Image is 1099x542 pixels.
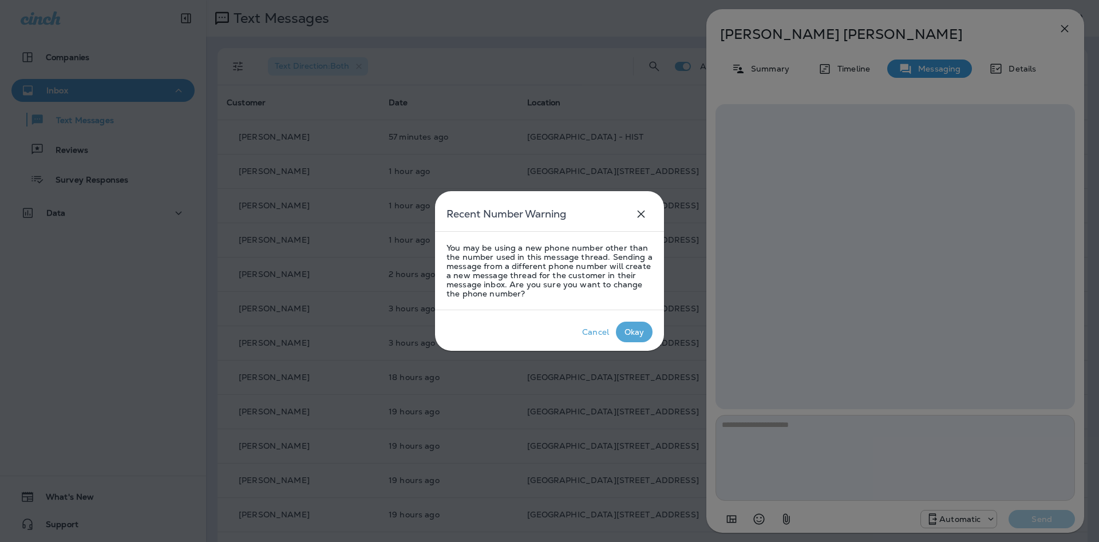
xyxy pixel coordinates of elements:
p: You may be using a new phone number other than the number used in this message thread. Sending a ... [446,243,653,298]
button: close [630,203,653,225]
div: Okay [624,327,645,337]
button: Cancel [575,322,616,342]
button: Okay [616,322,653,342]
div: Cancel [582,327,609,337]
h5: Recent Number Warning [446,205,566,223]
